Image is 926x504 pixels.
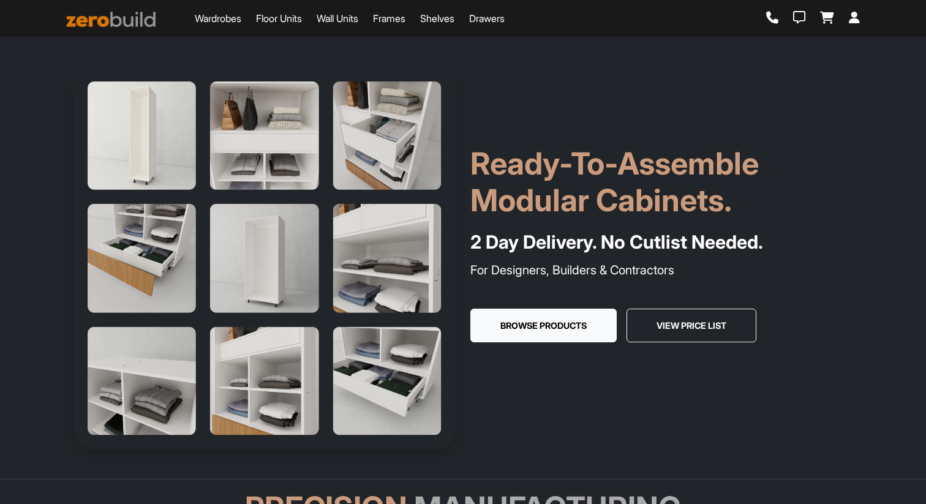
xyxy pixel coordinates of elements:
[470,228,853,256] h4: 2 Day Delivery. No Cutlist Needed.
[317,11,358,26] a: Wall Units
[849,12,860,25] a: Login
[256,11,302,26] a: Floor Units
[627,309,756,343] button: View Price List
[469,11,505,26] a: Drawers
[66,12,156,27] img: ZeroBuild logo
[470,261,853,279] p: For Designers, Builders & Contractors
[373,11,405,26] a: Frames
[420,11,454,26] a: Shelves
[73,67,456,449] img: Hero
[470,309,617,343] button: Browse Products
[195,11,241,26] a: Wardrobes
[470,145,853,219] h1: Ready-To-Assemble Modular Cabinets.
